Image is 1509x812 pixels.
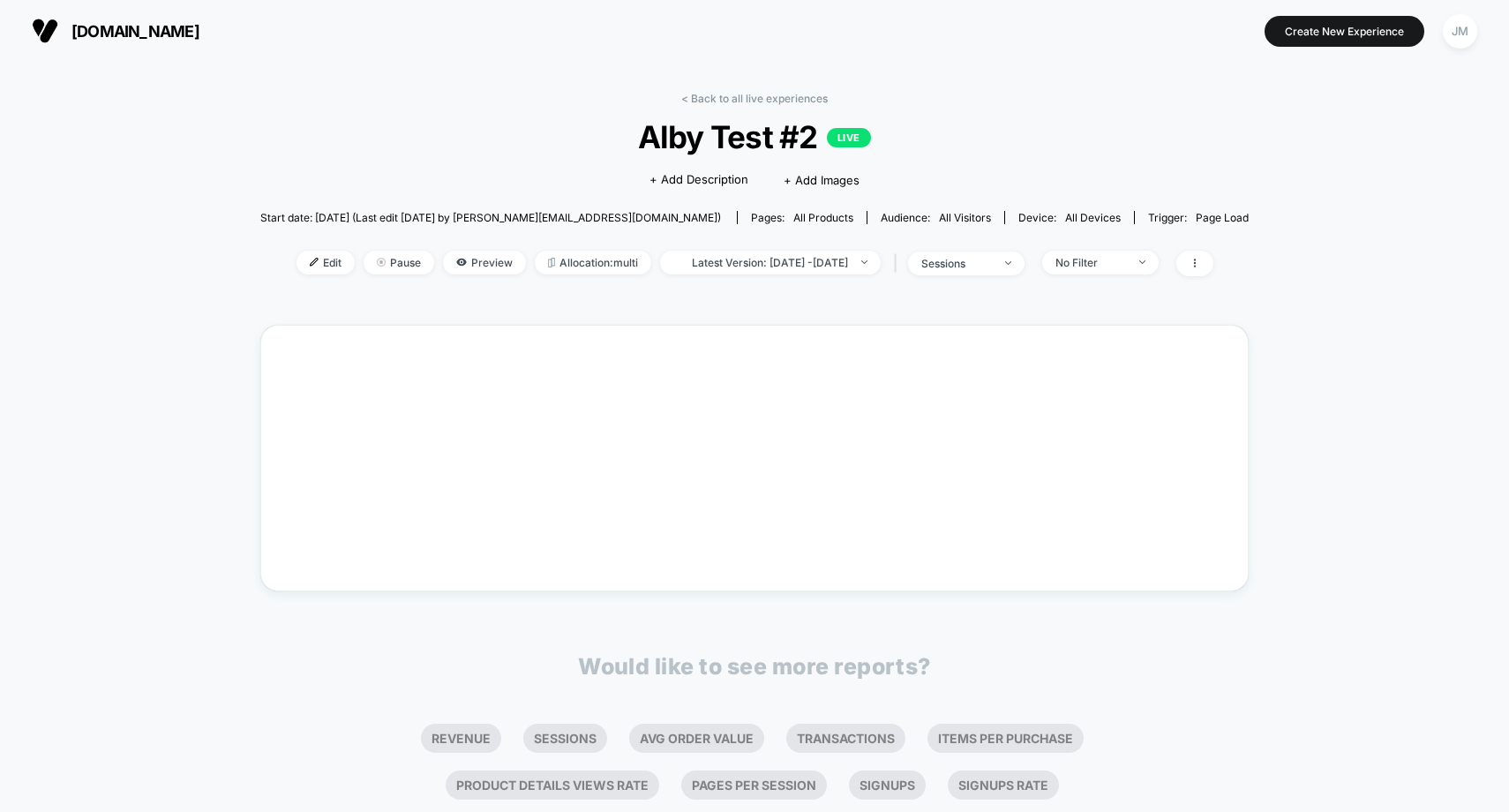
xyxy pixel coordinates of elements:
[1055,256,1126,269] div: No Filter
[881,211,991,224] div: Audience:
[939,211,991,224] span: All Visitors
[784,173,860,187] span: + Add Images
[861,260,867,264] img: end
[1004,211,1134,224] span: Device:
[443,251,526,274] span: Preview
[927,724,1084,753] li: Items Per Purchase
[446,771,659,800] li: Product Details Views Rate
[948,771,1059,800] li: Signups Rate
[1196,211,1249,224] span: Page Load
[26,17,205,45] button: [DOMAIN_NAME]
[921,257,992,270] div: sessions
[786,724,905,753] li: Transactions
[681,771,827,800] li: Pages Per Session
[827,128,871,147] p: LIVE
[260,211,721,224] span: Start date: [DATE] (Last edit [DATE] by [PERSON_NAME][EMAIL_ADDRESS][DOMAIN_NAME])
[849,771,926,800] li: Signups
[1065,211,1121,224] span: all devices
[377,258,386,267] img: end
[32,18,58,44] img: Visually logo
[364,251,434,274] span: Pause
[1005,261,1011,265] img: end
[1148,211,1249,224] div: Trigger:
[649,171,748,189] span: + Add Description
[297,251,355,274] span: Edit
[523,724,607,753] li: Sessions
[890,251,908,276] span: |
[535,251,651,274] span: Allocation: multi
[751,211,853,224] div: Pages:
[421,724,501,753] li: Revenue
[548,258,555,267] img: rebalance
[1438,13,1483,49] button: JM
[1265,16,1424,47] button: Create New Experience
[310,258,319,267] img: edit
[629,724,764,753] li: Avg Order Value
[1443,14,1477,49] div: JM
[793,211,853,224] span: all products
[660,251,881,274] span: Latest Version: [DATE] - [DATE]
[578,653,931,680] p: Would like to see more reports?
[310,118,1199,155] span: Alby Test #2
[1139,260,1145,264] img: end
[71,22,199,41] span: [DOMAIN_NAME]
[681,92,828,105] a: < Back to all live experiences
